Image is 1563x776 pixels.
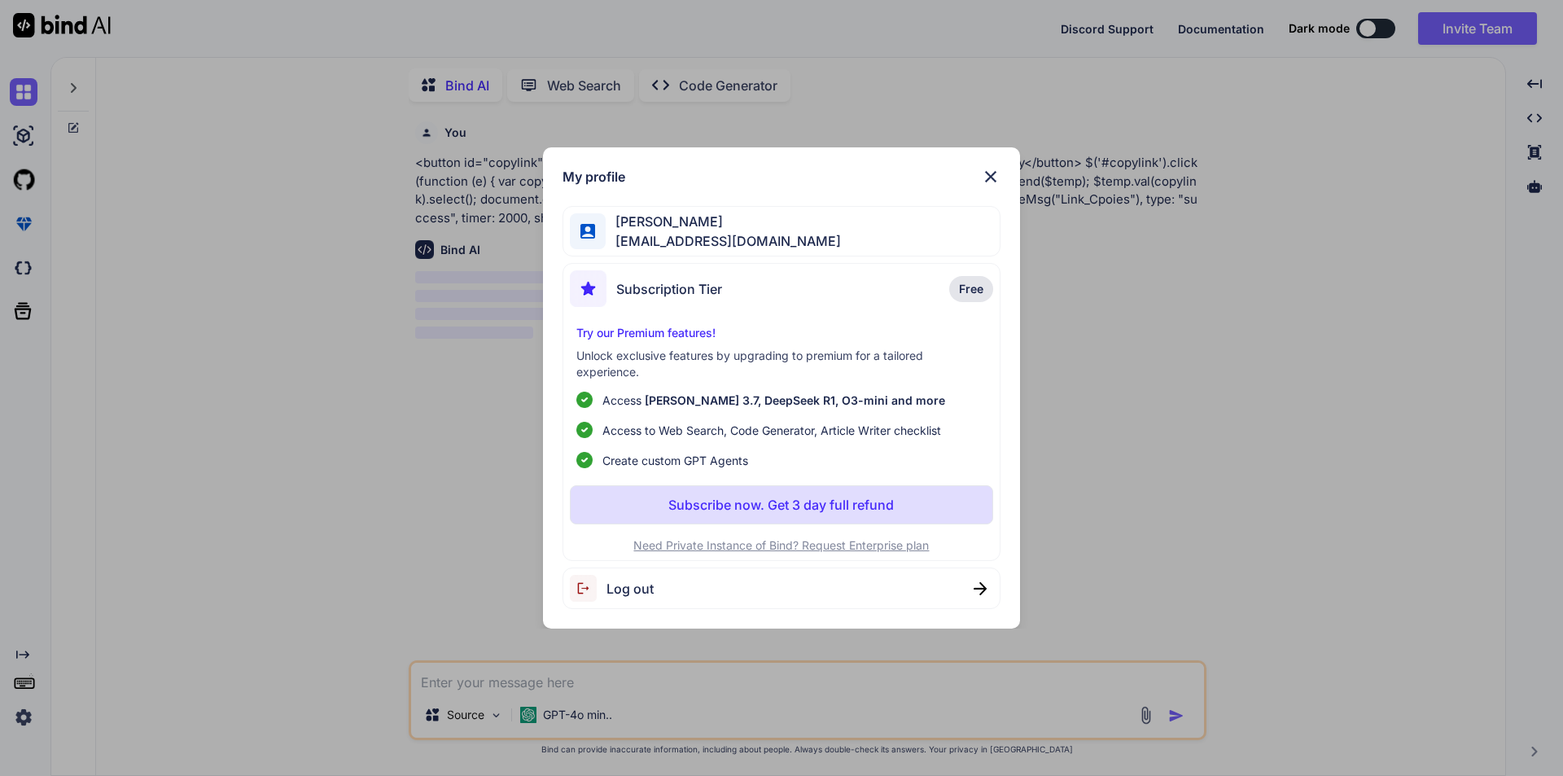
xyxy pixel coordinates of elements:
p: Try our Premium features! [576,325,987,341]
p: Access [602,392,945,409]
span: Subscription Tier [616,279,722,299]
p: Subscribe now. Get 3 day full refund [668,495,894,515]
img: logout [570,575,606,602]
p: Unlock exclusive features by upgrading to premium for a tailored experience. [576,348,987,380]
span: Create custom GPT Agents [602,452,748,469]
img: close [981,167,1000,186]
img: subscription [570,270,606,307]
img: profile [580,224,596,239]
h1: My profile [563,167,625,186]
button: Subscribe now. Get 3 day full refund [570,485,994,524]
img: checklist [576,452,593,468]
span: Log out [606,579,654,598]
p: Need Private Instance of Bind? Request Enterprise plan [570,537,994,554]
img: close [974,582,987,595]
img: checklist [576,392,593,408]
span: [PERSON_NAME] 3.7, DeepSeek R1, O3-mini and more [645,393,945,407]
img: checklist [576,422,593,438]
span: [PERSON_NAME] [606,212,841,231]
span: Free [959,281,983,297]
span: Access to Web Search, Code Generator, Article Writer checklist [602,422,941,439]
span: [EMAIL_ADDRESS][DOMAIN_NAME] [606,231,841,251]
